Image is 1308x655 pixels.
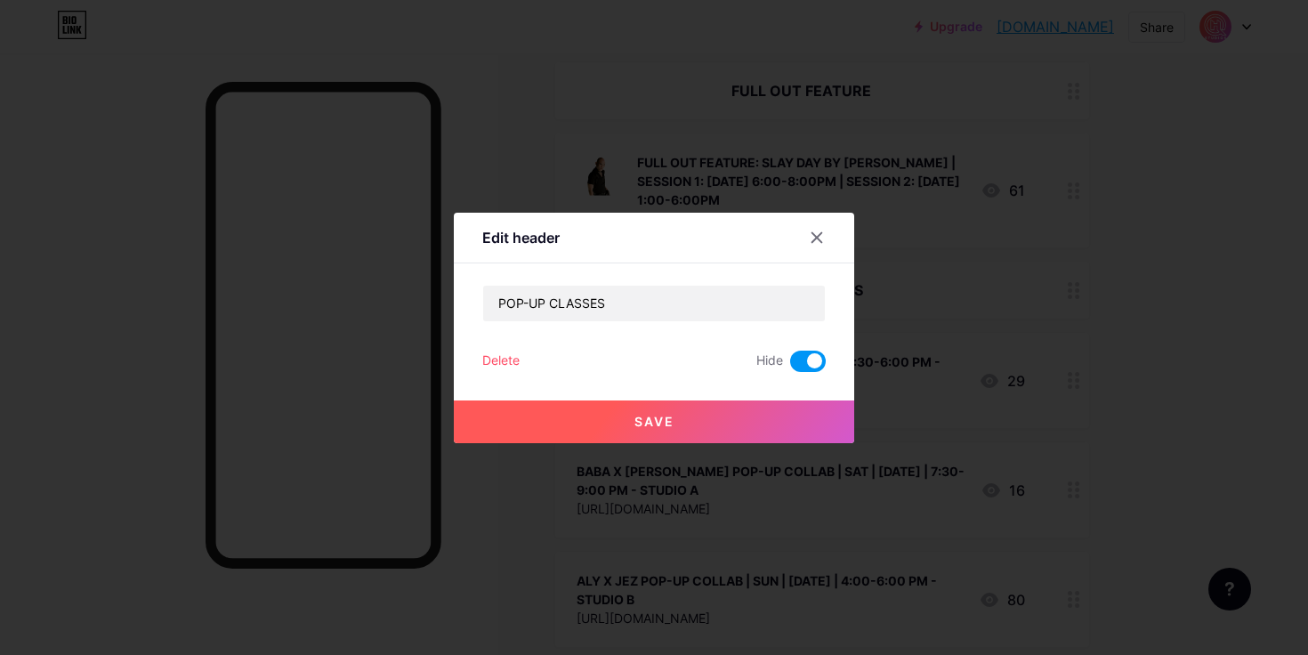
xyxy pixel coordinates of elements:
div: Delete [482,351,520,372]
span: Save [634,414,674,429]
div: Edit header [482,227,560,248]
button: Save [454,400,854,443]
span: Hide [756,351,783,372]
input: Title [483,286,825,321]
